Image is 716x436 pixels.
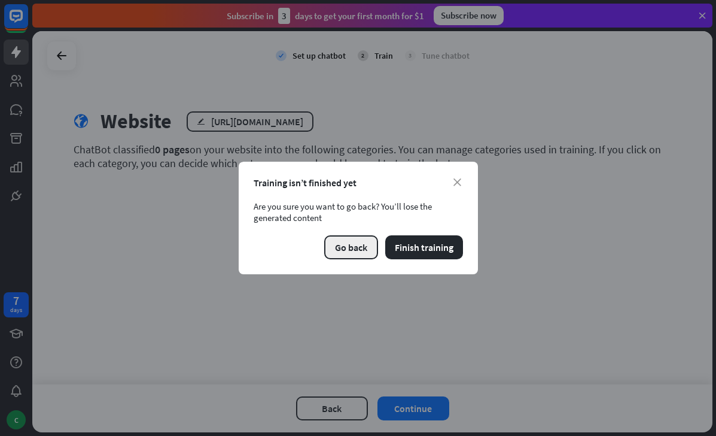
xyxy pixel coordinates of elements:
[324,235,378,259] button: Go back
[10,5,45,41] button: Open LiveChat chat widget
[453,178,461,186] i: close
[385,235,463,259] button: Finish training
[254,201,463,223] div: Are you sure you want to go back? You’ll lose the generated content
[254,177,463,189] div: Training isn’t finished yet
